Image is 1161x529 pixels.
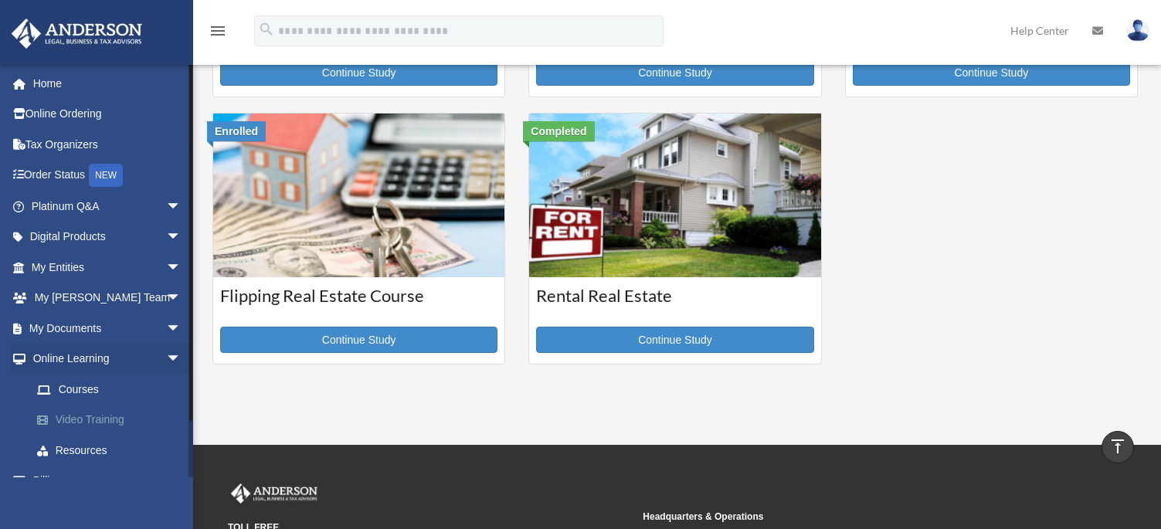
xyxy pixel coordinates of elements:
img: User Pic [1126,19,1149,42]
a: Tax Organizers [11,129,205,160]
a: My Documentsarrow_drop_down [11,313,205,344]
a: Continue Study [220,59,497,86]
span: arrow_drop_down [166,191,197,222]
a: Online Ordering [11,99,205,130]
i: menu [209,22,227,40]
a: My [PERSON_NAME] Teamarrow_drop_down [11,283,205,314]
a: Order StatusNEW [11,160,205,192]
a: menu [209,27,227,40]
a: Continue Study [853,59,1130,86]
i: vertical_align_top [1108,437,1127,456]
a: Online Learningarrow_drop_down [11,344,205,375]
span: arrow_drop_down [166,283,197,314]
a: Resources [22,435,205,466]
span: arrow_drop_down [166,252,197,283]
div: Completed [523,121,594,141]
small: Headquarters & Operations [643,509,1047,525]
a: My Entitiesarrow_drop_down [11,252,205,283]
a: Billingarrow_drop_down [11,466,205,497]
a: Home [11,68,205,99]
a: Digital Productsarrow_drop_down [11,222,205,253]
div: Enrolled [207,121,266,141]
a: Continue Study [536,327,813,353]
a: Continue Study [220,327,497,353]
img: Anderson Advisors Platinum Portal [228,483,321,504]
h3: Flipping Real Estate Course [220,284,497,323]
span: arrow_drop_down [166,466,197,497]
a: Video Training [22,405,205,436]
span: arrow_drop_down [166,313,197,344]
div: NEW [89,164,123,187]
h3: Rental Real Estate [536,284,813,323]
a: vertical_align_top [1102,431,1134,463]
span: arrow_drop_down [166,222,197,253]
span: arrow_drop_down [166,344,197,375]
a: Continue Study [536,59,813,86]
img: Anderson Advisors Platinum Portal [7,19,147,49]
a: Courses [22,374,197,405]
a: Platinum Q&Aarrow_drop_down [11,191,205,222]
i: search [258,21,275,38]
